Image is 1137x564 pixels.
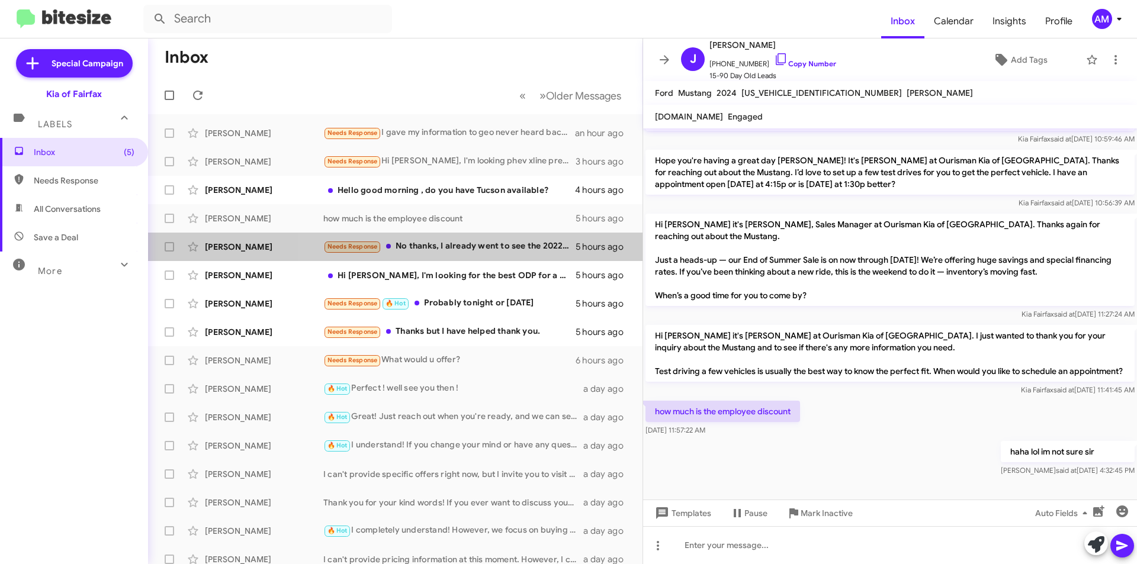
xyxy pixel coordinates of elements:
[576,269,633,281] div: 5 hours ago
[645,325,1135,382] p: Hi [PERSON_NAME] it's [PERSON_NAME] at Ourisman Kia of [GEOGRAPHIC_DATA]. I just wanted to thank ...
[386,299,406,307] span: 🔥 Hot
[717,88,737,98] span: 2024
[774,59,836,68] a: Copy Number
[16,49,133,78] a: Special Campaign
[655,88,673,98] span: Ford
[575,184,633,196] div: 4 hours ago
[323,212,576,224] div: how much is the employee discount
[1051,134,1071,143] span: said at
[205,354,323,366] div: [PERSON_NAME]
[709,52,836,70] span: [PHONE_NUMBER]
[205,326,323,338] div: [PERSON_NAME]
[323,325,576,339] div: Thanks but I have helped thank you.
[512,83,533,108] button: Previous
[1051,198,1072,207] span: said at
[643,502,721,524] button: Templates
[205,269,323,281] div: [PERSON_NAME]
[34,203,101,215] span: All Conversations
[1001,466,1135,475] span: [PERSON_NAME] [DATE] 4:32:45 PM
[205,184,323,196] div: [PERSON_NAME]
[38,119,72,130] span: Labels
[327,413,348,421] span: 🔥 Hot
[576,212,633,224] div: 5 hours ago
[583,440,633,452] div: a day ago
[205,212,323,224] div: [PERSON_NAME]
[583,497,633,508] div: a day ago
[1018,134,1135,143] span: Kia Fairfax [DATE] 10:59:46 AM
[323,296,576,310] div: Probably tonight or [DATE]
[690,50,696,69] span: J
[205,298,323,310] div: [PERSON_NAME]
[323,240,576,253] div: No thanks, I already went to see the 2022 [PERSON_NAME]. The interior was in great condition, but...
[907,88,973,98] span: [PERSON_NAME]
[645,426,705,434] span: [DATE] 11:57:22 AM
[1011,49,1048,70] span: Add Tags
[323,154,576,168] div: Hi [PERSON_NAME], I'm looking phev xline prestige Sportage 10k/36mon, $0 sign off. I'm tier 1, he...
[1019,198,1135,207] span: Kia Fairfax [DATE] 10:56:39 AM
[323,353,576,367] div: What would u offer?
[205,525,323,537] div: [PERSON_NAME]
[205,440,323,452] div: [PERSON_NAME]
[124,146,134,158] span: (5)
[546,89,621,102] span: Older Messages
[165,48,208,67] h1: Inbox
[645,214,1135,306] p: Hi [PERSON_NAME] it's [PERSON_NAME], Sales Manager at Ourisman Kia of [GEOGRAPHIC_DATA]. Thanks a...
[205,127,323,139] div: [PERSON_NAME]
[1092,9,1112,29] div: AM
[583,525,633,537] div: a day ago
[205,383,323,395] div: [PERSON_NAME]
[959,49,1080,70] button: Add Tags
[583,468,633,480] div: a day ago
[576,354,633,366] div: 6 hours ago
[777,502,862,524] button: Mark Inactive
[323,184,575,196] div: Hello good morning , do you have Tucson available?
[645,150,1135,195] p: Hope you're having a great day [PERSON_NAME]! It's [PERSON_NAME] at Ourisman Kia of [GEOGRAPHIC_D...
[1054,310,1075,318] span: said at
[34,146,134,158] span: Inbox
[678,88,712,98] span: Mustang
[34,231,78,243] span: Save a Deal
[205,241,323,253] div: [PERSON_NAME]
[323,126,575,140] div: I gave my information to geo never heard back from him
[327,385,348,392] span: 🔥 Hot
[323,382,583,395] div: Perfect ! well see you then !
[205,468,323,480] div: [PERSON_NAME]
[924,4,983,38] a: Calendar
[539,88,546,103] span: »
[519,88,526,103] span: «
[205,497,323,508] div: [PERSON_NAME]
[327,129,378,137] span: Needs Response
[327,328,378,336] span: Needs Response
[709,38,836,52] span: [PERSON_NAME]
[801,502,853,524] span: Mark Inactive
[327,441,348,449] span: 🔥 Hot
[323,410,583,424] div: Great! Just reach out when you're ready, and we can set up a time for you to come in. Looking for...
[327,299,378,307] span: Needs Response
[1082,9,1124,29] button: AM
[1035,502,1092,524] span: Auto Fields
[1001,441,1135,462] p: haha lol im not sure sir
[327,356,378,364] span: Needs Response
[576,326,633,338] div: 5 hours ago
[323,524,583,537] div: I completely understand! However, we focus on buying vehicles like yours. How about we book a qui...
[576,298,633,310] div: 5 hours ago
[205,411,323,423] div: [PERSON_NAME]
[583,411,633,423] div: a day ago
[881,4,924,38] a: Inbox
[323,468,583,480] div: I can't provide specific offers right now, but I invite you to visit our dealership for a detaile...
[1026,502,1101,524] button: Auto Fields
[143,5,392,33] input: Search
[575,127,633,139] div: an hour ago
[721,502,777,524] button: Pause
[576,156,633,167] div: 3 hours ago
[323,497,583,508] div: Thank you for your kind words! If you ever want to discuss your vehicle or consider selling it, f...
[34,175,134,186] span: Needs Response
[46,88,102,100] div: Kia of Fairfax
[583,383,633,395] div: a day ago
[1036,4,1082,38] a: Profile
[323,269,576,281] div: Hi [PERSON_NAME], I'm looking for the best ODP for a Kia [DATE] Hybrid SX I see you have a few si...
[513,83,628,108] nav: Page navigation example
